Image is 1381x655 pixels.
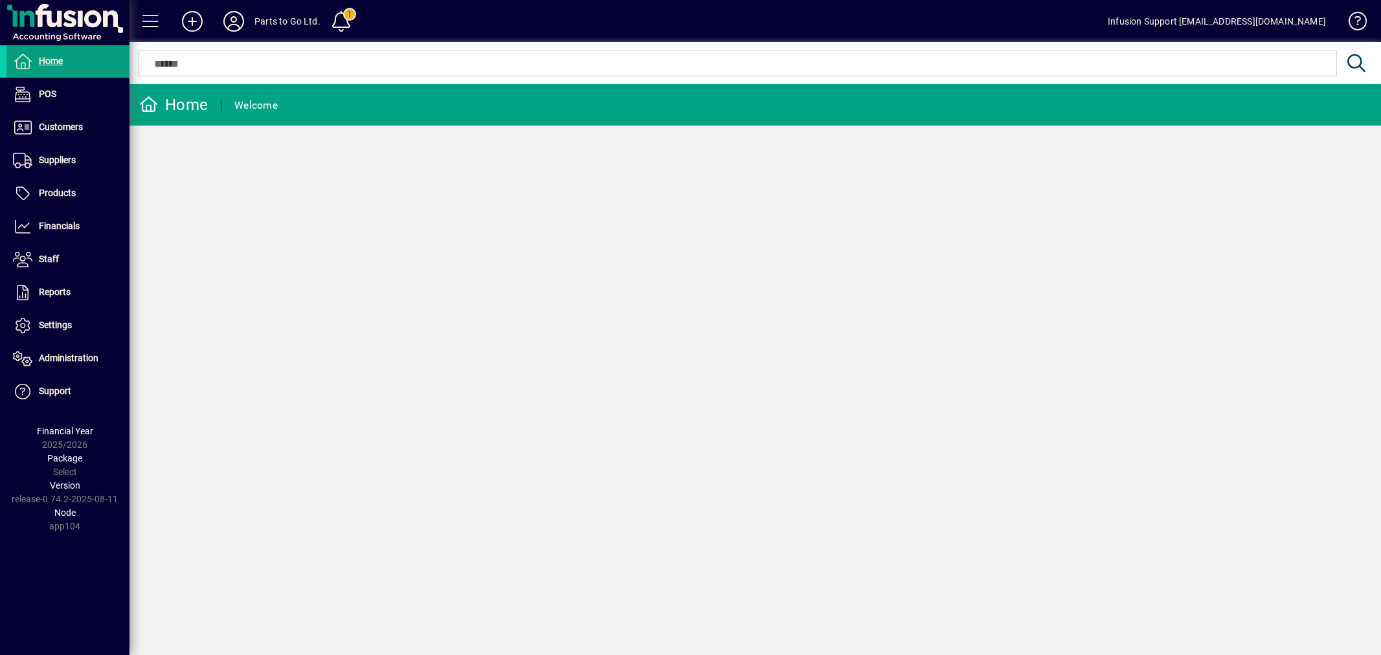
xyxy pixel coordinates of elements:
[213,10,254,33] button: Profile
[39,56,63,66] span: Home
[39,386,71,396] span: Support
[39,221,80,231] span: Financials
[54,507,76,518] span: Node
[6,309,129,342] a: Settings
[172,10,213,33] button: Add
[6,144,129,177] a: Suppliers
[6,177,129,210] a: Products
[139,94,208,115] div: Home
[234,95,278,116] div: Welcome
[6,78,129,111] a: POS
[39,89,56,99] span: POS
[6,276,129,309] a: Reports
[1339,3,1365,45] a: Knowledge Base
[39,122,83,132] span: Customers
[39,287,71,297] span: Reports
[254,11,320,32] div: Parts to Go Ltd.
[6,111,129,144] a: Customers
[6,243,129,276] a: Staff
[39,353,98,363] span: Administration
[1108,11,1326,32] div: Infusion Support [EMAIL_ADDRESS][DOMAIN_NAME]
[39,320,72,330] span: Settings
[37,426,93,436] span: Financial Year
[6,375,129,408] a: Support
[39,188,76,198] span: Products
[47,453,82,463] span: Package
[6,210,129,243] a: Financials
[39,254,59,264] span: Staff
[6,342,129,375] a: Administration
[50,480,80,491] span: Version
[39,155,76,165] span: Suppliers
